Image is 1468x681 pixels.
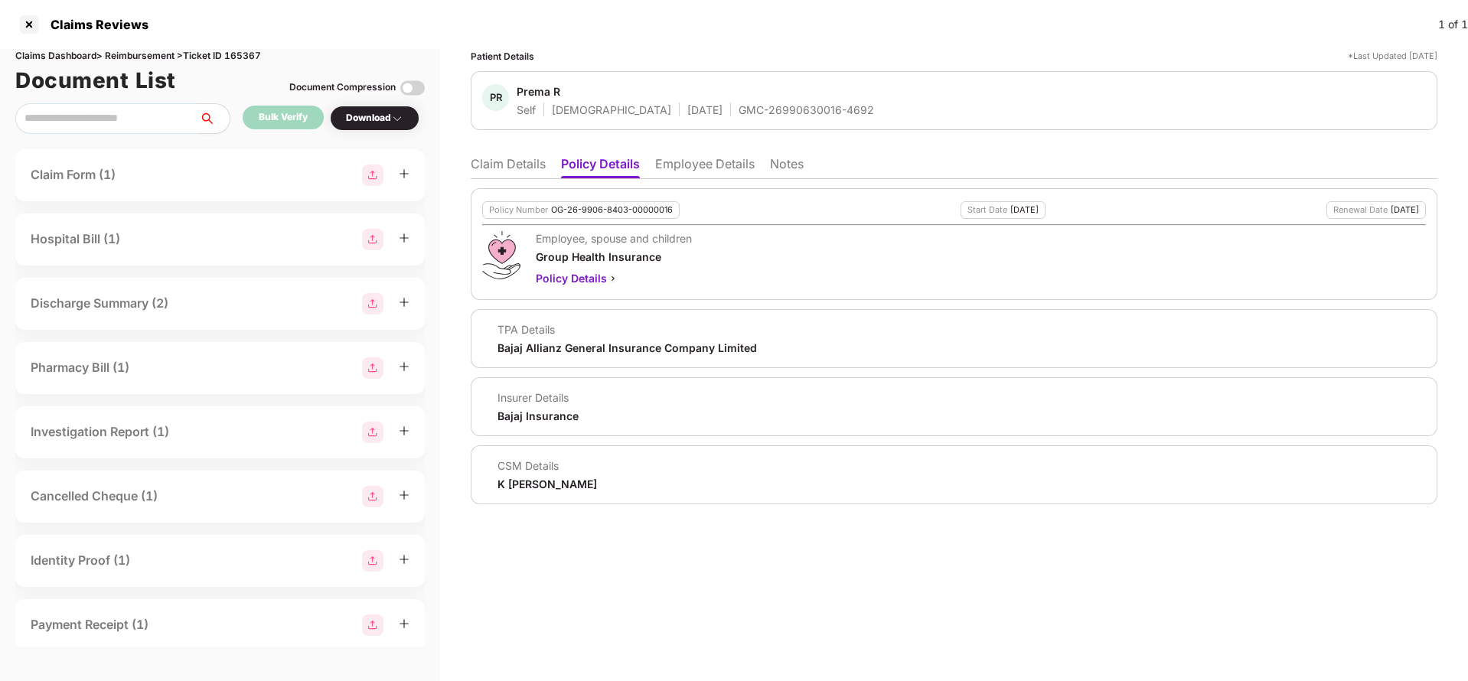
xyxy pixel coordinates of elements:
[497,340,757,355] div: Bajaj Allianz General Insurance Company Limited
[31,422,169,442] div: Investigation Report (1)
[607,272,619,285] img: svg+xml;base64,PHN2ZyBpZD0iQmFjay0yMHgyMCIgeG1sbnM9Imh0dHA6Ly93d3cudzMub3JnLzIwMDAvc3ZnIiB3aWR0aD...
[15,49,425,64] div: Claims Dashboard > Reimbursement > Ticket ID 165367
[362,229,383,250] img: svg+xml;base64,PHN2ZyBpZD0iR3JvdXBfMjg4MTMiIGRhdGEtbmFtZT0iR3JvdXAgMjg4MTMiIHhtbG5zPSJodHRwOi8vd3...
[517,103,536,117] div: Self
[1391,205,1419,215] div: [DATE]
[399,618,409,629] span: plus
[497,322,757,337] div: TPA Details
[31,358,129,377] div: Pharmacy Bill (1)
[655,156,755,178] li: Employee Details
[346,111,403,125] div: Download
[31,615,148,634] div: Payment Receipt (1)
[399,425,409,436] span: plus
[31,551,130,570] div: Identity Proof (1)
[1438,16,1468,33] div: 1 of 1
[517,84,560,99] div: Prema R
[400,76,425,100] img: svg+xml;base64,PHN2ZyBpZD0iVG9nZ2xlLTMyeDMyIiB4bWxucz0iaHR0cDovL3d3dy53My5vcmcvMjAwMC9zdmciIHdpZH...
[739,103,874,117] div: GMC-26990630016-4692
[289,80,396,95] div: Document Compression
[497,409,579,423] div: Bajaj Insurance
[31,165,116,184] div: Claim Form (1)
[967,205,1007,215] div: Start Date
[362,422,383,443] img: svg+xml;base64,PHN2ZyBpZD0iR3JvdXBfMjg4MTMiIGRhdGEtbmFtZT0iR3JvdXAgMjg4MTMiIHhtbG5zPSJodHRwOi8vd3...
[15,64,176,97] h1: Document List
[259,110,308,125] div: Bulk Verify
[489,205,548,215] div: Policy Number
[362,550,383,572] img: svg+xml;base64,PHN2ZyBpZD0iR3JvdXBfMjg4MTMiIGRhdGEtbmFtZT0iR3JvdXAgMjg4MTMiIHhtbG5zPSJodHRwOi8vd3...
[1010,205,1039,215] div: [DATE]
[1348,49,1437,64] div: *Last Updated [DATE]
[561,156,640,178] li: Policy Details
[497,458,597,473] div: CSM Details
[497,477,597,491] div: K [PERSON_NAME]
[471,156,546,178] li: Claim Details
[41,17,148,32] div: Claims Reviews
[471,49,534,64] div: Patient Details
[399,361,409,372] span: plus
[362,357,383,379] img: svg+xml;base64,PHN2ZyBpZD0iR3JvdXBfMjg4MTMiIGRhdGEtbmFtZT0iR3JvdXAgMjg4MTMiIHhtbG5zPSJodHRwOi8vd3...
[362,486,383,507] img: svg+xml;base64,PHN2ZyBpZD0iR3JvdXBfMjg4MTMiIGRhdGEtbmFtZT0iR3JvdXAgMjg4MTMiIHhtbG5zPSJodHRwOi8vd3...
[482,84,509,111] div: PR
[31,230,120,249] div: Hospital Bill (1)
[536,270,692,287] div: Policy Details
[770,156,804,178] li: Notes
[362,165,383,186] img: svg+xml;base64,PHN2ZyBpZD0iR3JvdXBfMjg4MTMiIGRhdGEtbmFtZT0iR3JvdXAgMjg4MTMiIHhtbG5zPSJodHRwOi8vd3...
[31,487,158,506] div: Cancelled Cheque (1)
[362,293,383,314] img: svg+xml;base64,PHN2ZyBpZD0iR3JvdXBfMjg4MTMiIGRhdGEtbmFtZT0iR3JvdXAgMjg4MTMiIHhtbG5zPSJodHRwOi8vd3...
[399,233,409,243] span: plus
[1333,205,1388,215] div: Renewal Date
[552,103,671,117] div: [DEMOGRAPHIC_DATA]
[536,231,692,246] div: Employee, spouse and children
[399,554,409,565] span: plus
[362,614,383,636] img: svg+xml;base64,PHN2ZyBpZD0iR3JvdXBfMjg4MTMiIGRhdGEtbmFtZT0iR3JvdXAgMjg4MTMiIHhtbG5zPSJodHRwOi8vd3...
[391,112,403,125] img: svg+xml;base64,PHN2ZyBpZD0iRHJvcGRvd24tMzJ4MzIiIHhtbG5zPSJodHRwOi8vd3d3LnczLm9yZy8yMDAwL3N2ZyIgd2...
[482,231,520,279] img: svg+xml;base64,PHN2ZyB4bWxucz0iaHR0cDovL3d3dy53My5vcmcvMjAwMC9zdmciIHdpZHRoPSI0OS4zMiIgaGVpZ2h0PS...
[198,112,230,125] span: search
[551,205,673,215] div: OG-26-9906-8403-00000016
[399,297,409,308] span: plus
[687,103,723,117] div: [DATE]
[31,294,168,313] div: Discharge Summary (2)
[536,249,692,264] div: Group Health Insurance
[198,103,230,134] button: search
[399,168,409,179] span: plus
[399,490,409,500] span: plus
[497,390,579,405] div: Insurer Details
